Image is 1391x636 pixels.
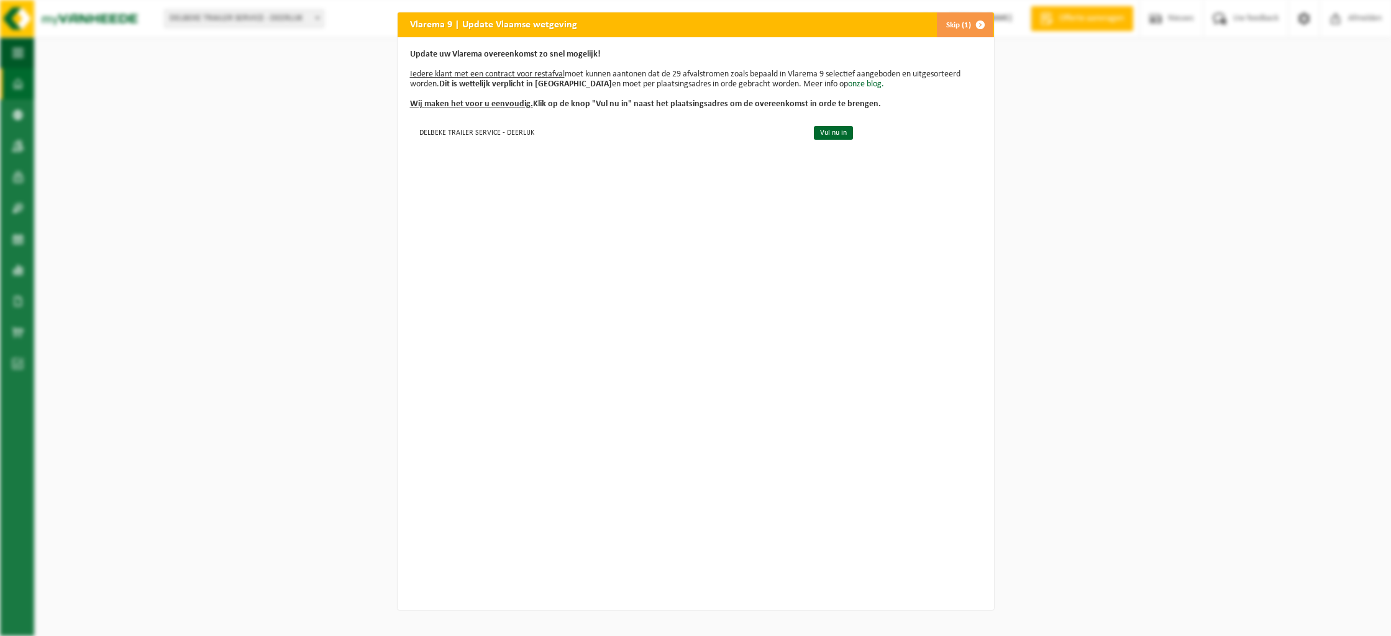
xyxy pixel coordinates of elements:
b: Update uw Vlarema overeenkomst zo snel mogelijk! [410,50,601,59]
button: Skip (1) [936,12,993,37]
b: Klik op de knop "Vul nu in" naast het plaatsingsadres om de overeenkomst in orde te brengen. [410,99,881,109]
b: Dit is wettelijk verplicht in [GEOGRAPHIC_DATA] [439,79,612,89]
p: moet kunnen aantonen dat de 29 afvalstromen zoals bepaald in Vlarema 9 selectief aangeboden en ui... [410,50,982,109]
a: Vul nu in [814,126,853,140]
u: Wij maken het voor u eenvoudig. [410,99,533,109]
u: Iedere klant met een contract voor restafval [410,70,565,79]
a: onze blog. [848,79,884,89]
td: DELBEKE TRAILER SERVICE - DEERLIJK [410,122,804,142]
h2: Vlarema 9 | Update Vlaamse wetgeving [398,12,590,36]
